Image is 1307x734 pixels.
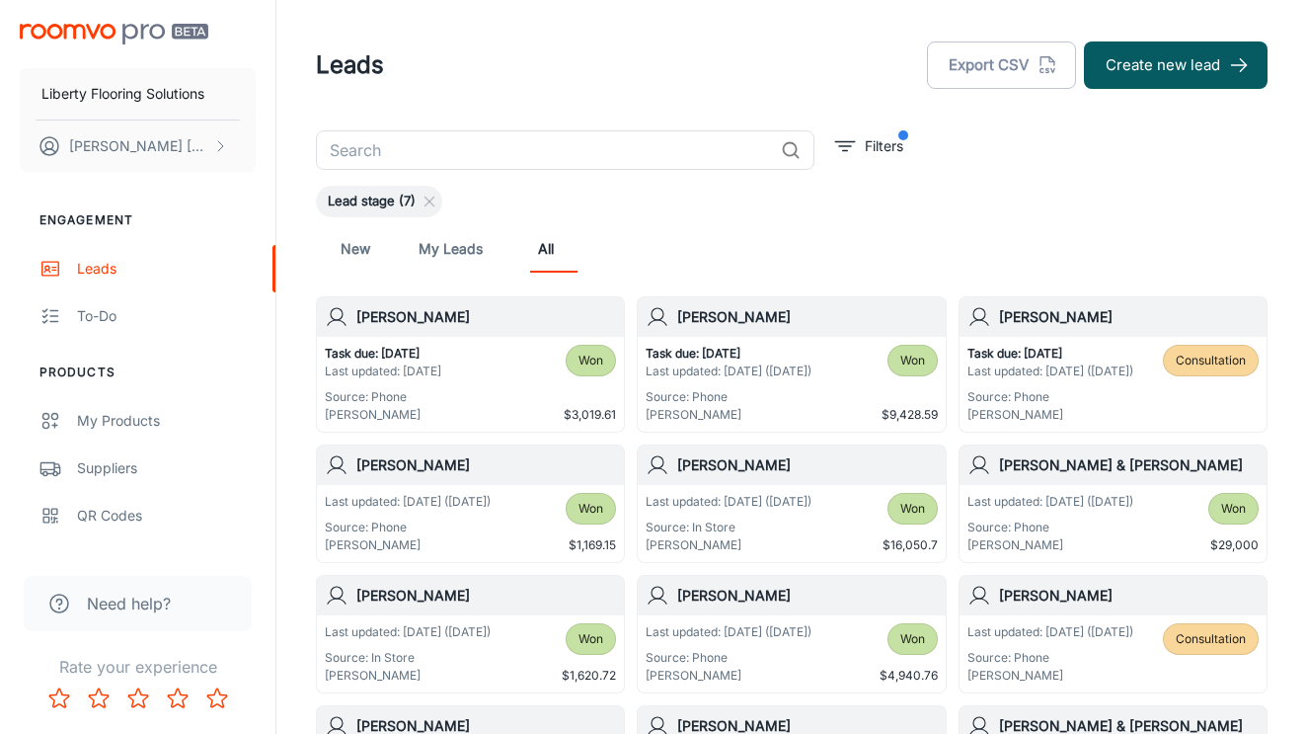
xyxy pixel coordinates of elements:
[356,585,616,607] h6: [PERSON_NAME]
[16,655,260,679] p: Rate your experience
[578,352,603,369] span: Won
[1221,500,1246,518] span: Won
[646,667,811,685] p: [PERSON_NAME]
[316,296,625,433] a: [PERSON_NAME]Task due: [DATE]Last updated: [DATE]Source: Phone[PERSON_NAME]Won$3,019.61
[325,519,491,536] p: Source: Phone
[41,83,204,105] p: Liberty Flooring Solutions
[20,24,208,44] img: Roomvo PRO Beta
[562,667,616,685] span: $1,620.72
[999,306,1259,328] h6: [PERSON_NAME]
[316,192,427,211] span: Lead stage (7)
[967,406,1133,424] p: [PERSON_NAME]
[967,623,1133,641] p: Last updated: [DATE] ([DATE])
[316,47,384,83] h1: Leads
[677,306,937,328] h6: [PERSON_NAME]
[1176,352,1246,369] span: Consultation
[677,454,937,476] h6: [PERSON_NAME]
[959,445,1268,563] a: [PERSON_NAME] & [PERSON_NAME]Last updated: [DATE] ([DATE])Source: Phone[PERSON_NAME]Won$29,000
[865,135,903,157] p: Filters
[1210,536,1259,554] span: $29,000
[830,130,908,162] button: filter
[578,630,603,648] span: Won
[900,352,925,369] span: Won
[883,536,938,554] span: $16,050.7
[646,345,811,363] p: Task due: [DATE]
[637,296,946,433] a: [PERSON_NAME]Task due: [DATE]Last updated: [DATE] ([DATE])Source: Phone[PERSON_NAME]Won$9,428.59
[646,493,811,511] p: Last updated: [DATE] ([DATE])
[900,500,925,518] span: Won
[325,345,441,363] p: Task due: [DATE]
[118,679,158,718] button: Rate 3 star
[967,519,1133,536] p: Source: Phone
[967,667,1133,685] p: [PERSON_NAME]
[419,225,483,273] a: My Leads
[1084,41,1268,89] button: Create new lead
[20,121,256,172] button: [PERSON_NAME] [PERSON_NAME]
[646,406,811,424] p: [PERSON_NAME]
[967,363,1133,380] p: Last updated: [DATE] ([DATE])
[1176,630,1246,648] span: Consultation
[356,306,616,328] h6: [PERSON_NAME]
[69,135,208,157] p: [PERSON_NAME] [PERSON_NAME]
[646,388,811,406] p: Source: Phone
[927,41,1076,89] button: Export CSV
[967,649,1133,667] p: Source: Phone
[900,630,925,648] span: Won
[325,493,491,511] p: Last updated: [DATE] ([DATE])
[646,649,811,667] p: Source: Phone
[646,363,811,380] p: Last updated: [DATE] ([DATE])
[325,388,441,406] p: Source: Phone
[999,585,1259,607] h6: [PERSON_NAME]
[87,592,171,615] span: Need help?
[637,445,946,563] a: [PERSON_NAME]Last updated: [DATE] ([DATE])Source: In Store[PERSON_NAME]Won$16,050.7
[77,258,256,280] div: Leads
[967,345,1133,363] p: Task due: [DATE]
[20,68,256,120] button: Liberty Flooring Solutions
[967,536,1133,554] p: [PERSON_NAME]
[316,575,625,693] a: [PERSON_NAME]Last updated: [DATE] ([DATE])Source: In Store[PERSON_NAME]Won$1,620.72
[569,536,616,554] span: $1,169.15
[578,500,603,518] span: Won
[79,679,118,718] button: Rate 2 star
[882,406,938,424] span: $9,428.59
[325,649,491,667] p: Source: In Store
[999,454,1259,476] h6: [PERSON_NAME] & [PERSON_NAME]
[959,296,1268,433] a: [PERSON_NAME]Task due: [DATE]Last updated: [DATE] ([DATE])Source: Phone[PERSON_NAME]Consultation
[637,575,946,693] a: [PERSON_NAME]Last updated: [DATE] ([DATE])Source: Phone[PERSON_NAME]Won$4,940.76
[967,388,1133,406] p: Source: Phone
[332,225,379,273] a: New
[959,575,1268,693] a: [PERSON_NAME]Last updated: [DATE] ([DATE])Source: Phone[PERSON_NAME]Consultation
[522,225,570,273] a: All
[564,406,616,424] span: $3,019.61
[325,667,491,685] p: [PERSON_NAME]
[325,406,441,424] p: [PERSON_NAME]
[158,679,197,718] button: Rate 4 star
[646,519,811,536] p: Source: In Store
[197,679,237,718] button: Rate 5 star
[325,363,441,380] p: Last updated: [DATE]
[316,130,773,170] input: Search
[77,305,256,327] div: To-do
[356,454,616,476] h6: [PERSON_NAME]
[677,585,937,607] h6: [PERSON_NAME]
[316,186,442,217] div: Lead stage (7)
[77,457,256,479] div: Suppliers
[77,505,256,527] div: QR Codes
[646,536,811,554] p: [PERSON_NAME]
[646,623,811,641] p: Last updated: [DATE] ([DATE])
[316,445,625,563] a: [PERSON_NAME]Last updated: [DATE] ([DATE])Source: Phone[PERSON_NAME]Won$1,169.15
[325,623,491,641] p: Last updated: [DATE] ([DATE])
[880,667,938,685] span: $4,940.76
[39,679,79,718] button: Rate 1 star
[967,493,1133,511] p: Last updated: [DATE] ([DATE])
[77,410,256,432] div: My Products
[325,536,491,554] p: [PERSON_NAME]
